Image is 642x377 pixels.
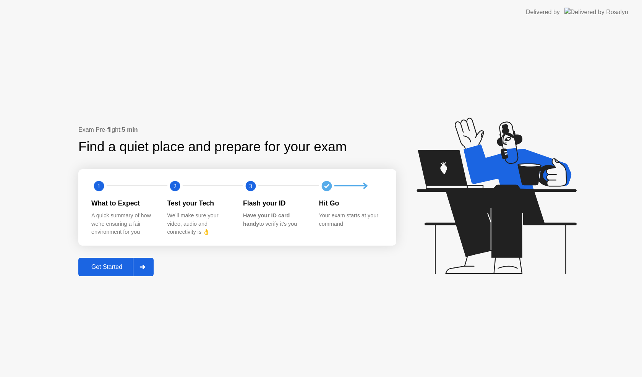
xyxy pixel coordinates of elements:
b: Have your ID card handy [243,212,290,227]
text: 3 [249,182,252,189]
div: Exam Pre-flight: [78,125,396,134]
div: Find a quiet place and prepare for your exam [78,137,348,157]
div: Get Started [81,264,133,270]
div: What to Expect [91,198,155,208]
div: Delivered by [526,8,560,17]
div: Your exam starts at your command [319,212,383,228]
div: Flash your ID [243,198,307,208]
button: Get Started [78,258,154,276]
div: to verify it’s you [243,212,307,228]
div: Hit Go [319,198,383,208]
div: Test your Tech [167,198,231,208]
img: Delivered by Rosalyn [564,8,628,16]
div: A quick summary of how we’re ensuring a fair environment for you [91,212,155,236]
text: 2 [173,182,176,189]
text: 1 [97,182,101,189]
div: We’ll make sure your video, audio and connectivity is 👌 [167,212,231,236]
b: 5 min [122,126,138,133]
